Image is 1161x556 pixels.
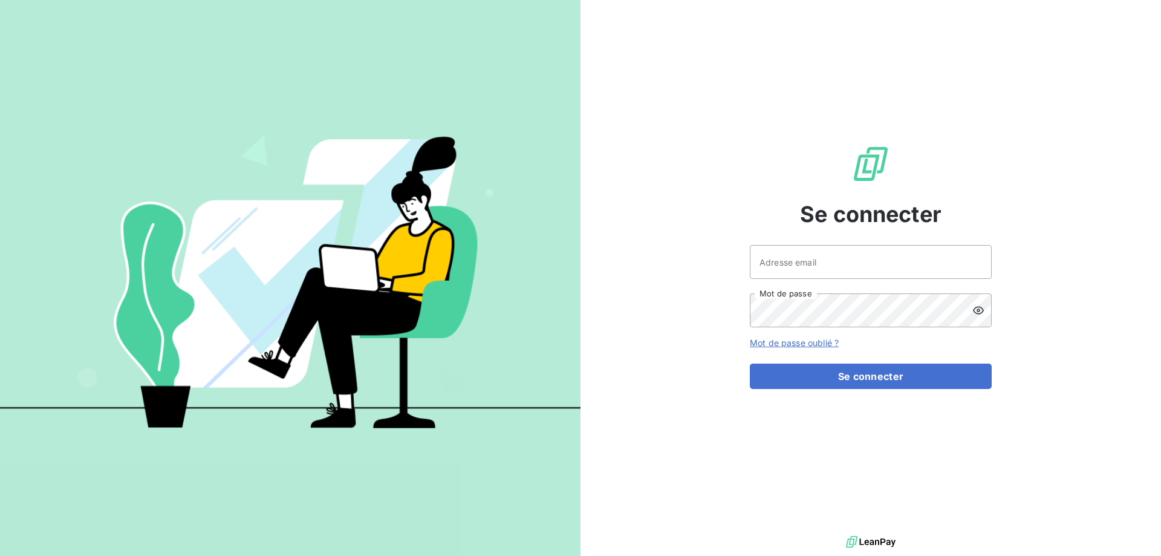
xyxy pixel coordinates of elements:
[851,145,890,183] img: Logo LeanPay
[846,533,896,551] img: logo
[800,198,941,231] span: Se connecter
[750,338,839,348] a: Mot de passe oublié ?
[750,364,992,389] button: Se connecter
[750,245,992,279] input: placeholder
